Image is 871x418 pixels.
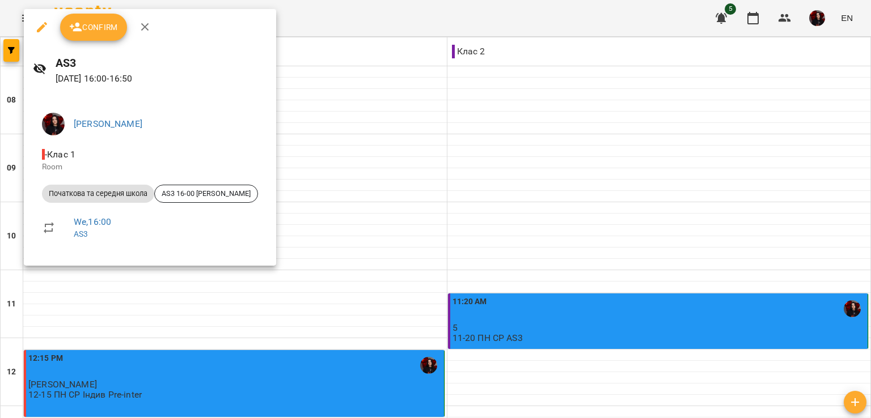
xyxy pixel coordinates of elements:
[154,185,258,203] div: AS3 16-00 [PERSON_NAME]
[42,189,154,199] span: Початкова та середня школа
[56,54,267,72] h6: AS3
[42,149,78,160] span: - Клас 1
[42,113,65,135] img: 11eefa85f2c1bcf485bdfce11c545767.jpg
[74,118,142,129] a: [PERSON_NAME]
[69,20,118,34] span: Confirm
[56,72,267,86] p: [DATE] 16:00 - 16:50
[74,216,111,227] a: We , 16:00
[60,14,127,41] button: Confirm
[155,189,257,199] span: AS3 16-00 [PERSON_NAME]
[74,229,88,238] a: AS3
[42,161,258,173] p: Room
